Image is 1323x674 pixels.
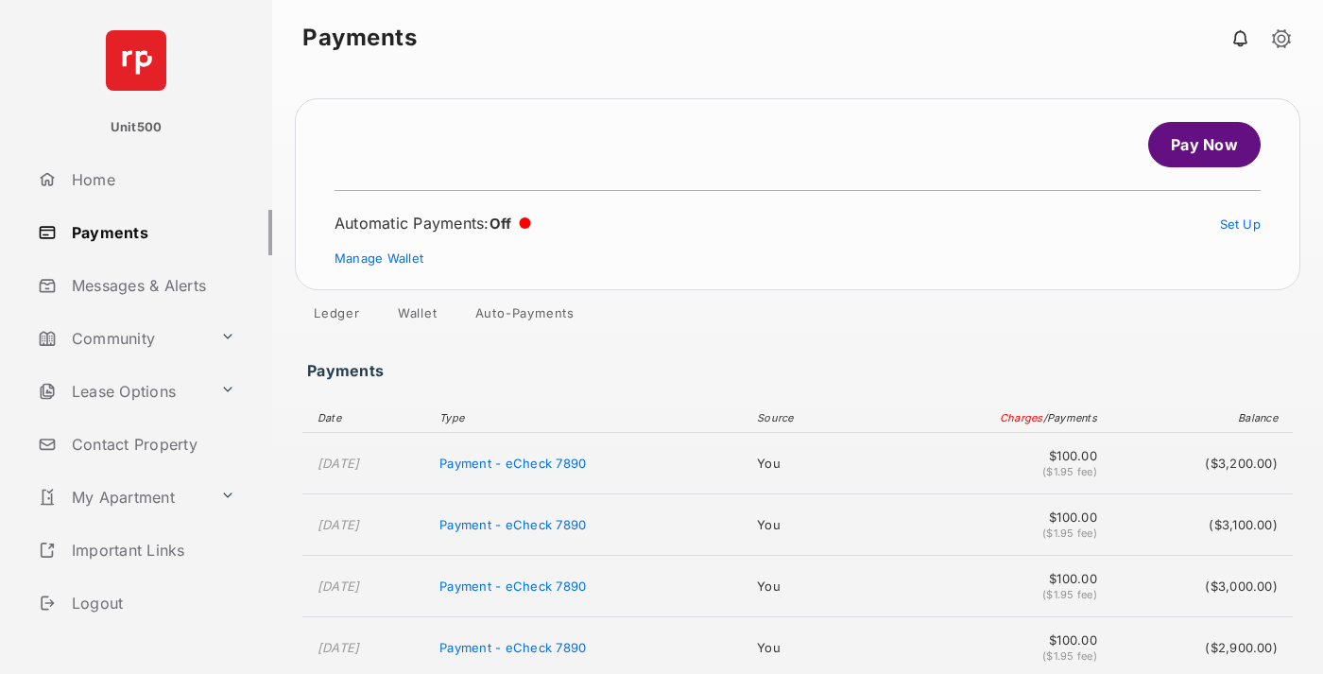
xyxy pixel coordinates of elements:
a: Community [30,316,213,361]
span: $100.00 [893,632,1097,648]
a: Lease Options [30,369,213,414]
time: [DATE] [318,456,360,471]
span: ($1.95 fee) [1042,465,1097,478]
span: ($1.95 fee) [1042,588,1097,601]
span: ($1.95 fee) [1042,527,1097,540]
span: $100.00 [893,571,1097,586]
th: Date [302,404,430,433]
span: $100.00 [893,510,1097,525]
td: You [747,433,884,494]
p: Unit500 [111,118,163,137]
span: Payment - eCheck 7890 [439,517,586,532]
a: Home [30,157,272,202]
a: Manage Wallet [335,251,423,266]
h3: Payments [307,362,389,370]
a: Wallet [383,305,453,328]
time: [DATE] [318,579,360,594]
span: Payment - eCheck 7890 [439,456,586,471]
span: Charges [1000,411,1043,424]
td: You [747,556,884,617]
a: My Apartment [30,475,213,520]
span: Payment - eCheck 7890 [439,579,586,594]
span: / Payments [1043,411,1097,424]
td: You [747,494,884,556]
a: Set Up [1220,216,1262,232]
a: Important Links [30,527,243,573]
a: Auto-Payments [460,305,590,328]
span: Payment - eCheck 7890 [439,640,586,655]
td: ($3,200.00) [1107,433,1293,494]
a: Payments [30,210,272,255]
td: ($3,000.00) [1107,556,1293,617]
a: Logout [30,580,272,626]
th: Balance [1107,404,1293,433]
time: [DATE] [318,517,360,532]
img: svg+xml;base64,PHN2ZyB4bWxucz0iaHR0cDovL3d3dy53My5vcmcvMjAwMC9zdmciIHdpZHRoPSI2NCIgaGVpZ2h0PSI2NC... [106,30,166,91]
th: Source [747,404,884,433]
span: ($1.95 fee) [1042,649,1097,663]
a: Ledger [299,305,375,328]
span: $100.00 [893,448,1097,463]
th: Type [430,404,747,433]
strong: Payments [302,26,417,49]
span: Off [490,215,512,233]
time: [DATE] [318,640,360,655]
td: ($3,100.00) [1107,494,1293,556]
a: Contact Property [30,422,272,467]
a: Messages & Alerts [30,263,272,308]
div: Automatic Payments : [335,214,531,233]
